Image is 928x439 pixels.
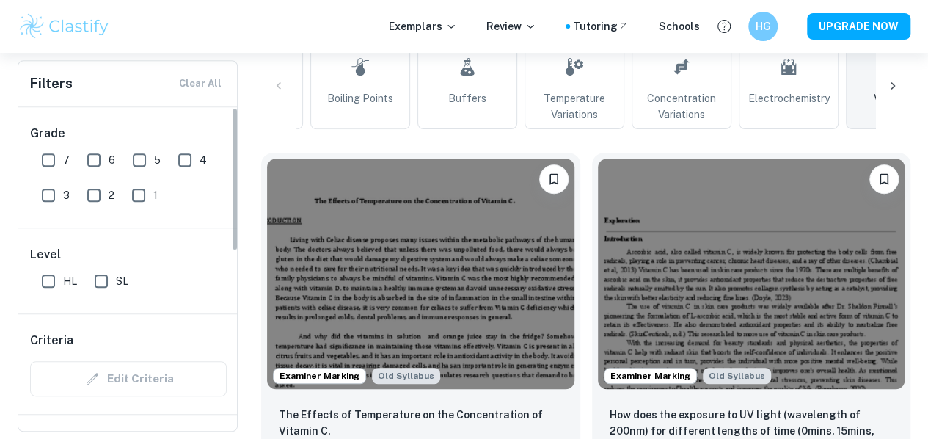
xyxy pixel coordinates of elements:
a: Schools [659,18,700,35]
button: HG [748,12,778,41]
div: Starting from the May 2025 session, the Chemistry IA requirements have changed. It's OK to refer ... [703,368,771,384]
span: Old Syllabus [703,368,771,384]
h6: HG [755,18,772,35]
span: 7 [63,152,70,168]
button: Help and Feedback [712,14,737,39]
span: Electrochemistry [748,90,830,106]
span: 2 [109,187,114,203]
span: Examiner Marking [604,369,696,382]
p: Exemplars [389,18,457,35]
p: The Effects of Temperature on the Concentration of Vitamin C. [279,407,563,439]
span: Buffers [448,90,486,106]
a: Tutoring [573,18,629,35]
h6: Criteria [30,332,73,349]
h6: Grade [30,125,227,142]
button: UPGRADE NOW [807,13,910,40]
h6: Filters [30,73,73,94]
span: Examiner Marking [274,369,365,382]
span: SL [116,273,128,289]
span: Boiling Points [327,90,393,106]
span: HL [63,273,77,289]
button: Bookmark [869,164,899,194]
p: Review [486,18,536,35]
span: Temperature Variations [531,90,618,123]
span: 1 [153,187,158,203]
img: Chemistry IA example thumbnail: The Effects of Temperature on the Concen [267,159,574,389]
span: Old Syllabus [372,368,440,384]
img: Clastify logo [18,12,111,41]
img: Chemistry IA example thumbnail: How does the exposure to UV light (wavel [598,159,905,389]
span: Concentration Variations [638,90,725,123]
h6: Level [30,246,227,264]
span: 4 [200,152,207,168]
span: 6 [109,152,115,168]
div: Criteria filters are unavailable when searching by topic [30,361,227,396]
div: Starting from the May 2025 session, the Chemistry IA requirements have changed. It's OK to refer ... [372,368,440,384]
span: 5 [154,152,161,168]
button: Bookmark [539,164,569,194]
span: 3 [63,187,70,203]
span: Vitamin C [874,90,918,106]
